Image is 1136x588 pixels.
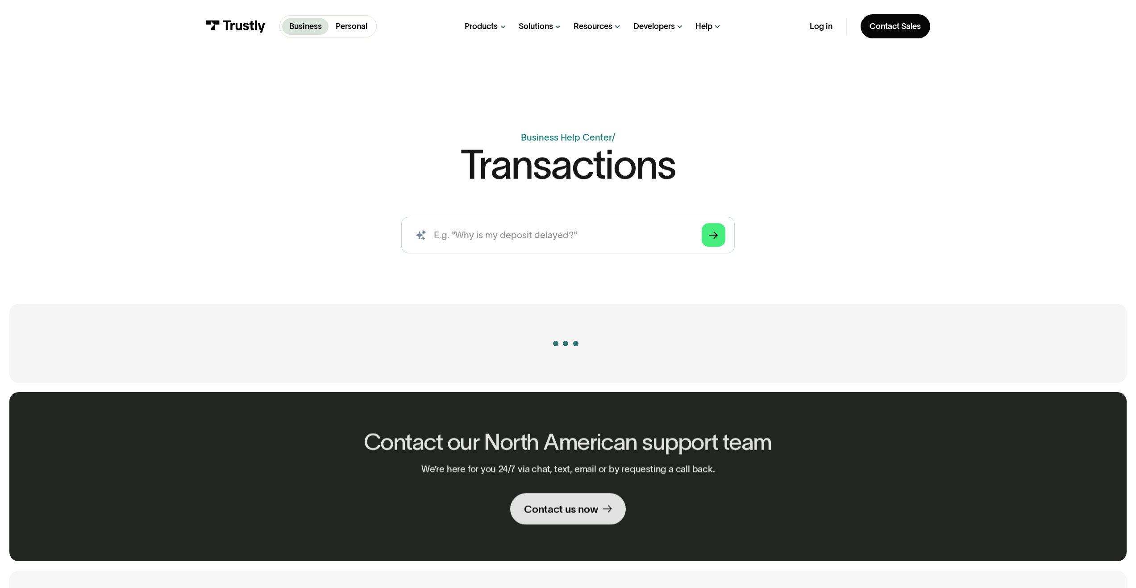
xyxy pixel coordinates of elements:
input: search [401,217,735,253]
div: Resources [574,21,612,32]
div: Solutions [519,21,553,32]
div: Contact Sales [870,21,921,32]
p: Business [289,21,322,33]
img: Trustly Logo [206,20,266,33]
div: / [612,132,615,142]
div: Contact us now [524,502,598,516]
a: Business [282,18,329,35]
a: Contact Sales [861,14,930,38]
a: Business Help Center [521,132,612,142]
a: Log in [810,21,832,32]
p: We’re here for you 24/7 via chat, text, email or by requesting a call back. [421,464,715,475]
a: Personal [329,18,374,35]
form: Search [401,217,735,253]
p: Personal [336,21,367,33]
div: Help [695,21,712,32]
div: Developers [633,21,675,32]
div: Products [465,21,498,32]
h1: Transactions [461,145,676,185]
a: Contact us now [510,493,626,525]
h2: Contact our North American support team [364,430,772,455]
